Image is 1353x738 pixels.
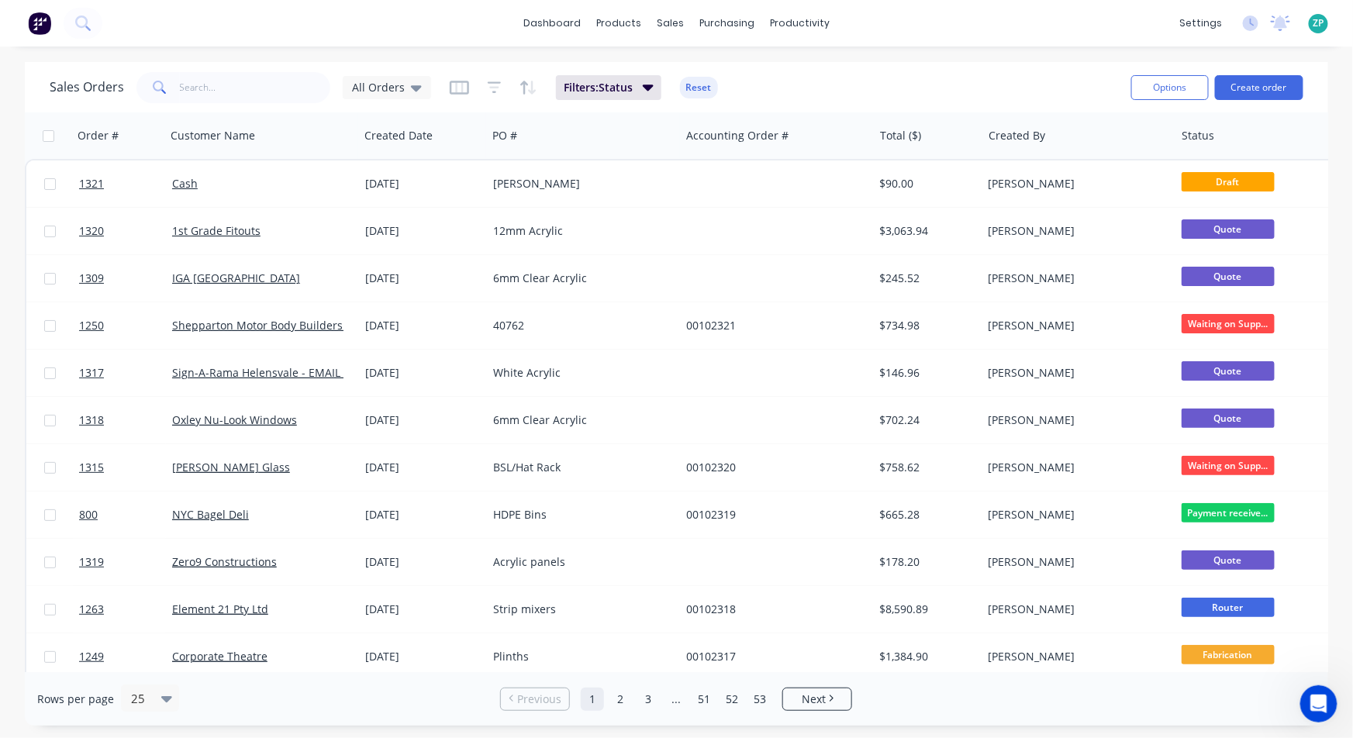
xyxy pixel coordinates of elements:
button: Reset [680,77,718,98]
a: Zero9 Constructions [172,554,277,569]
a: 1321 [79,160,172,207]
a: Page 1 is your current page [581,688,604,711]
a: 800 [79,491,172,538]
a: Next page [783,691,851,707]
div: settings [1172,12,1230,35]
span: 1315 [79,460,104,475]
div: $3,063.94 [880,223,971,239]
div: [PERSON_NAME] [989,318,1161,333]
a: Previous page [501,691,569,707]
a: Element 21 Pty Ltd [172,602,268,616]
div: [DATE] [365,412,481,428]
div: [DATE] [365,318,481,333]
div: [DATE] [365,602,481,617]
a: 1263 [79,586,172,633]
img: Factory [28,12,51,35]
div: $8,590.89 [880,602,971,617]
div: 00102319 [686,507,858,522]
button: Options [1131,75,1209,100]
span: Waiting on Supp... [1182,314,1275,333]
span: 1250 [79,318,104,333]
div: 00102318 [686,602,858,617]
a: Corporate Theatre [172,649,267,664]
a: 1320 [79,208,172,254]
div: Plinths [493,649,665,664]
span: Draft [1182,172,1275,191]
a: 1250 [79,302,172,349]
div: [DATE] [365,223,481,239]
a: Page 3 [637,688,660,711]
a: Oxley Nu-Look Windows [172,412,297,427]
a: Cash [172,176,198,191]
span: Rows per page [37,691,114,707]
span: 1249 [79,649,104,664]
a: Sign-A-Rama Helensvale - EMAIL INVOICES [172,365,392,380]
span: 1320 [79,223,104,239]
div: [DATE] [365,176,481,191]
div: 40762 [493,318,665,333]
div: [PERSON_NAME] [989,602,1161,617]
div: [PERSON_NAME] [989,554,1161,570]
h1: Sales Orders [50,80,124,95]
div: HDPE Bins [493,507,665,522]
a: 1319 [79,539,172,585]
a: IGA [GEOGRAPHIC_DATA] [172,271,300,285]
span: Filters: Status [564,80,633,95]
a: 1309 [79,255,172,302]
div: 00102317 [686,649,858,664]
div: [PERSON_NAME] [989,365,1161,381]
div: PO # [492,128,517,143]
a: Jump forward [664,688,688,711]
span: 1318 [79,412,104,428]
div: [PERSON_NAME] [989,412,1161,428]
span: 800 [79,507,98,522]
a: Page 52 [720,688,744,711]
div: [PERSON_NAME] [493,176,665,191]
div: $90.00 [880,176,971,191]
div: [DATE] [365,649,481,664]
div: $665.28 [880,507,971,522]
div: $245.52 [880,271,971,286]
div: [DATE] [365,554,481,570]
div: 00102321 [686,318,858,333]
div: $178.20 [880,554,971,570]
span: Router [1182,598,1275,617]
div: [PERSON_NAME] [989,460,1161,475]
div: BSL/Hat Rack [493,460,665,475]
div: products [588,12,649,35]
span: 1309 [79,271,104,286]
span: Previous [517,691,561,707]
div: [PERSON_NAME] [989,507,1161,522]
a: Page 2 [609,688,632,711]
a: 1249 [79,633,172,680]
a: 1st Grade Fitouts [172,223,261,238]
div: [PERSON_NAME] [989,223,1161,239]
div: $146.96 [880,365,971,381]
span: Quote [1182,550,1275,570]
div: sales [649,12,692,35]
div: $1,384.90 [880,649,971,664]
a: Page 51 [692,688,716,711]
div: [DATE] [365,365,481,381]
span: ZP [1313,16,1324,30]
span: Quote [1182,219,1275,239]
a: 1315 [79,444,172,491]
div: Created By [989,128,1045,143]
span: Next [802,691,826,707]
div: 6mm Clear Acrylic [493,271,665,286]
span: 1321 [79,176,104,191]
input: Search... [180,72,331,103]
button: Filters:Status [556,75,661,100]
div: Created Date [364,128,433,143]
div: Acrylic panels [493,554,665,570]
div: $702.24 [880,412,971,428]
a: [PERSON_NAME] Glass [172,460,290,474]
div: [PERSON_NAME] [989,271,1161,286]
a: Shepparton Motor Body Builders Pty Ltd [172,318,381,333]
span: All Orders [352,79,405,95]
span: Quote [1182,361,1275,381]
div: [DATE] [365,271,481,286]
a: dashboard [516,12,588,35]
div: Customer Name [171,128,255,143]
div: Status [1182,128,1215,143]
